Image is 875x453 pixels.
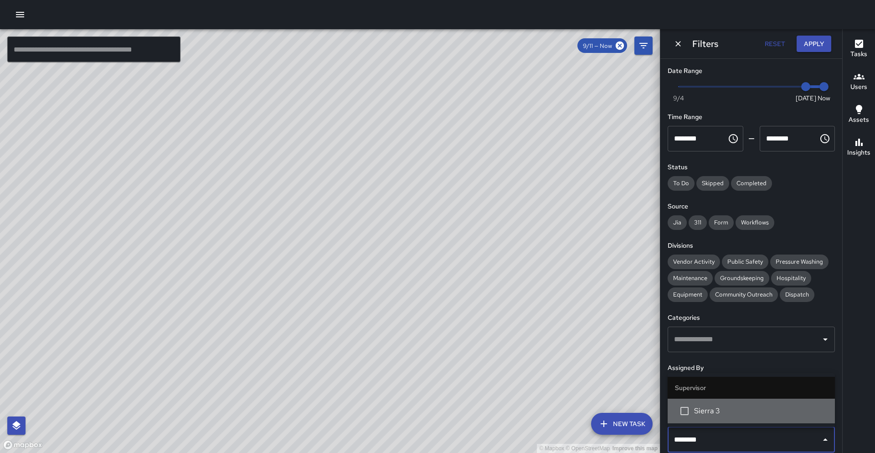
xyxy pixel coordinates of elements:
span: 9/4 [673,94,684,103]
div: Completed [731,176,772,191]
h6: Tasks [850,49,867,59]
div: Jia [668,215,687,230]
span: Form [709,219,734,226]
button: Apply [797,36,831,52]
span: 9/11 — Now [577,42,618,50]
div: 311 [689,215,707,230]
div: 9/11 — Now [577,38,627,53]
span: Completed [731,179,772,187]
h6: Source [668,202,835,212]
button: Reset [760,36,789,52]
span: Dispatch [780,291,814,298]
span: Groundskeeping [715,274,769,282]
span: Workflows [736,219,774,226]
div: Hospitality [771,271,811,286]
div: Pressure Washing [770,255,829,269]
h6: Date Range [668,66,835,76]
span: Maintenance [668,274,713,282]
div: Equipment [668,287,708,302]
div: Vendor Activity [668,255,720,269]
span: Now [818,94,830,103]
h6: Assets [849,115,869,125]
span: Pressure Washing [770,258,829,266]
div: Maintenance [668,271,713,286]
div: Public Safety [722,255,768,269]
button: Open [819,333,832,346]
div: Skipped [696,176,729,191]
button: Tasks [843,33,875,66]
h6: Insights [847,148,870,158]
h6: Categories [668,313,835,323]
span: Equipment [668,291,708,298]
button: Insights [843,131,875,164]
button: Close [819,433,832,446]
button: Filters [634,36,653,55]
span: Community Outreach [710,291,778,298]
span: 311 [689,219,707,226]
span: [DATE] [796,94,816,103]
button: Assets [843,99,875,131]
h6: Status [668,162,835,172]
span: Jia [668,219,687,226]
span: Public Safety [722,258,768,266]
span: Hospitality [771,274,811,282]
button: New Task [591,413,653,435]
button: Users [843,66,875,99]
div: Workflows [736,215,774,230]
h6: Users [850,82,867,92]
h6: Time Range [668,112,835,122]
span: To Do [668,179,695,187]
h6: Divisions [668,241,835,251]
div: Form [709,215,734,230]
div: To Do [668,176,695,191]
div: Dispatch [780,287,814,302]
span: Skipped [696,179,729,187]
h6: Filters [692,36,718,51]
button: Dismiss [671,37,685,51]
span: Sierra 3 [694,406,828,417]
button: Choose time, selected time is 12:00 AM [724,130,742,148]
li: Supervisor [668,377,835,399]
h6: Assigned By [668,363,835,373]
button: Choose time, selected time is 11:59 PM [816,130,834,148]
div: Groundskeeping [715,271,769,286]
span: Vendor Activity [668,258,720,266]
div: Community Outreach [710,287,778,302]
